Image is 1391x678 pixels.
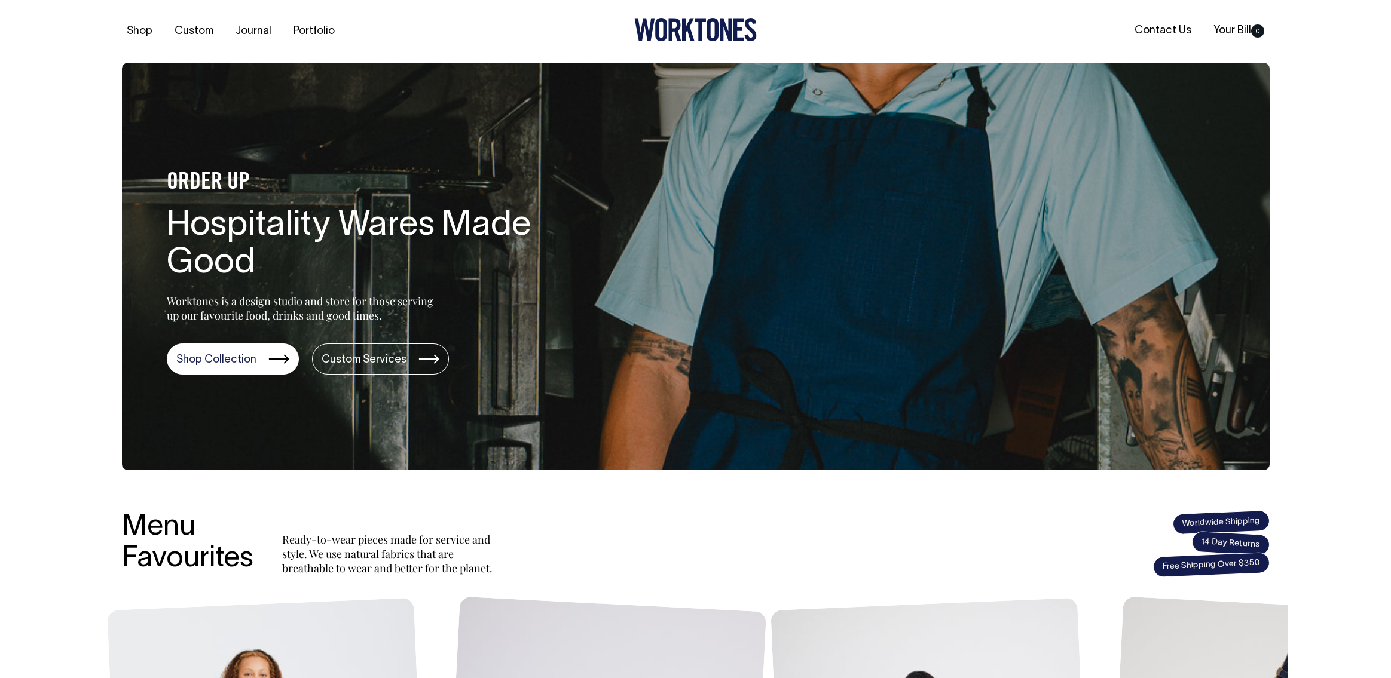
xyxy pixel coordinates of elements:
[1251,24,1264,38] span: 0
[1191,531,1270,556] span: 14 Day Returns
[1209,21,1269,41] a: Your Bill0
[122,512,253,575] h3: Menu Favourites
[1152,552,1270,578] span: Free Shipping Over $350
[167,170,549,195] h4: ORDER UP
[167,343,299,375] a: Shop Collection
[282,532,497,575] p: Ready-to-wear pieces made for service and style. We use natural fabrics that are breathable to we...
[122,22,157,41] a: Shop
[312,343,449,375] a: Custom Services
[170,22,218,41] a: Custom
[289,22,340,41] a: Portfolio
[167,294,439,323] p: Worktones is a design studio and store for those serving up our favourite food, drinks and good t...
[1172,510,1270,535] span: Worldwide Shipping
[167,207,549,284] h1: Hospitality Wares Made Good
[231,22,276,41] a: Journal
[1130,21,1196,41] a: Contact Us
